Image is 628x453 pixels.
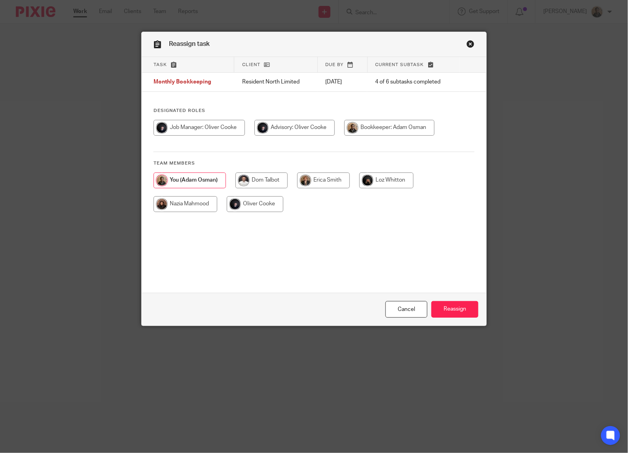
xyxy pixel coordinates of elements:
[467,40,474,51] a: Close this dialog window
[154,160,474,167] h4: Team members
[376,63,424,67] span: Current subtask
[242,78,309,86] p: Resident North Limited
[326,63,344,67] span: Due by
[154,108,474,114] h4: Designated Roles
[431,301,478,318] input: Reassign
[154,80,211,85] span: Monthly Bookkeeping
[169,41,210,47] span: Reassign task
[367,73,459,92] td: 4 of 6 subtasks completed
[325,78,359,86] p: [DATE]
[154,63,167,67] span: Task
[385,301,427,318] a: Close this dialog window
[242,63,260,67] span: Client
